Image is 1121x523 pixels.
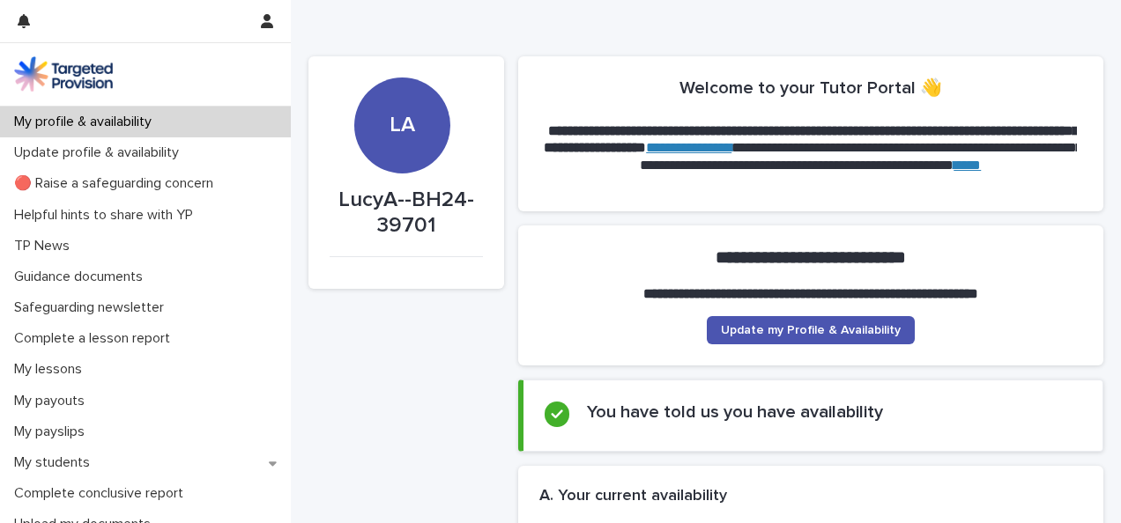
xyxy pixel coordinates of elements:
p: My profile & availability [7,114,166,130]
img: M5nRWzHhSzIhMunXDL62 [14,56,113,92]
h2: Welcome to your Tutor Portal 👋 [679,77,942,99]
p: My lessons [7,361,96,378]
span: Update my Profile & Availability [721,324,901,336]
p: Safeguarding newsletter [7,299,178,316]
h2: You have told us you have availability [587,401,883,423]
p: Helpful hints to share with YP [7,207,207,224]
p: Update profile & availability [7,144,193,161]
p: My payslips [7,424,99,440]
p: My payouts [7,393,99,409]
p: 🔴 Raise a safeguarding concern [7,175,227,192]
p: Complete a lesson report [7,330,184,347]
p: Guidance documents [7,269,157,285]
a: Update my Profile & Availability [707,316,915,344]
p: TP News [7,238,84,254]
p: LucyA--BH24-39701 [330,188,483,239]
h2: A. Your current availability [539,487,727,506]
p: My students [7,454,104,471]
div: LA [354,17,450,138]
p: Complete conclusive report [7,485,197,502]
